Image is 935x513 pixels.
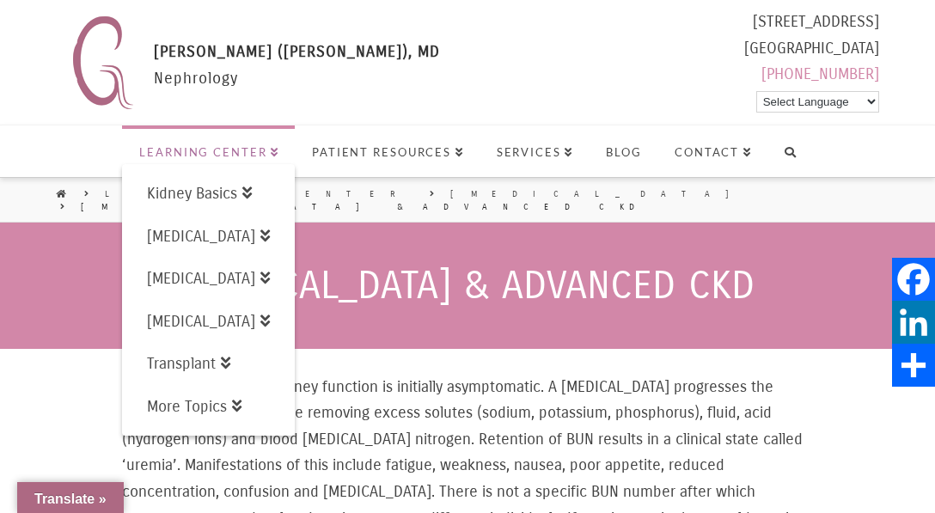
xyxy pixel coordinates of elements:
[122,342,295,385] a: Transplant
[147,312,270,331] span: [MEDICAL_DATA]
[657,125,767,177] a: Contact
[122,172,295,215] a: Kidney Basics
[497,147,574,158] span: Services
[761,64,879,83] a: [PHONE_NUMBER]
[744,88,879,116] div: Powered by
[154,39,440,116] div: Nephrology
[105,188,412,200] a: Learning Center
[312,147,463,158] span: Patient Resources
[139,147,279,158] span: Learning Center
[675,147,752,158] span: Contact
[122,215,295,258] a: [MEDICAL_DATA]
[892,301,935,344] a: LinkedIn
[480,125,590,177] a: Services
[295,125,480,177] a: Patient Resources
[147,269,270,288] span: [MEDICAL_DATA]
[744,9,879,95] div: [STREET_ADDRESS] [GEOGRAPHIC_DATA]
[147,354,230,373] span: Transplant
[81,201,650,213] a: [MEDICAL_DATA] & Advanced CKD
[606,147,642,158] span: Blog
[450,188,753,200] a: [MEDICAL_DATA]
[589,125,657,177] a: Blog
[122,257,295,300] a: [MEDICAL_DATA]
[147,397,241,416] span: More Topics
[64,9,141,116] img: Nephrology
[122,300,295,343] a: [MEDICAL_DATA]
[147,227,270,246] span: [MEDICAL_DATA]
[892,258,935,301] a: Facebook
[154,42,440,61] span: [PERSON_NAME] ([PERSON_NAME]), MD
[34,492,107,506] span: Translate »
[147,184,252,203] span: Kidney Basics
[122,385,295,428] a: More Topics
[756,91,879,113] select: Language Translate Widget
[122,125,295,177] a: Learning Center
